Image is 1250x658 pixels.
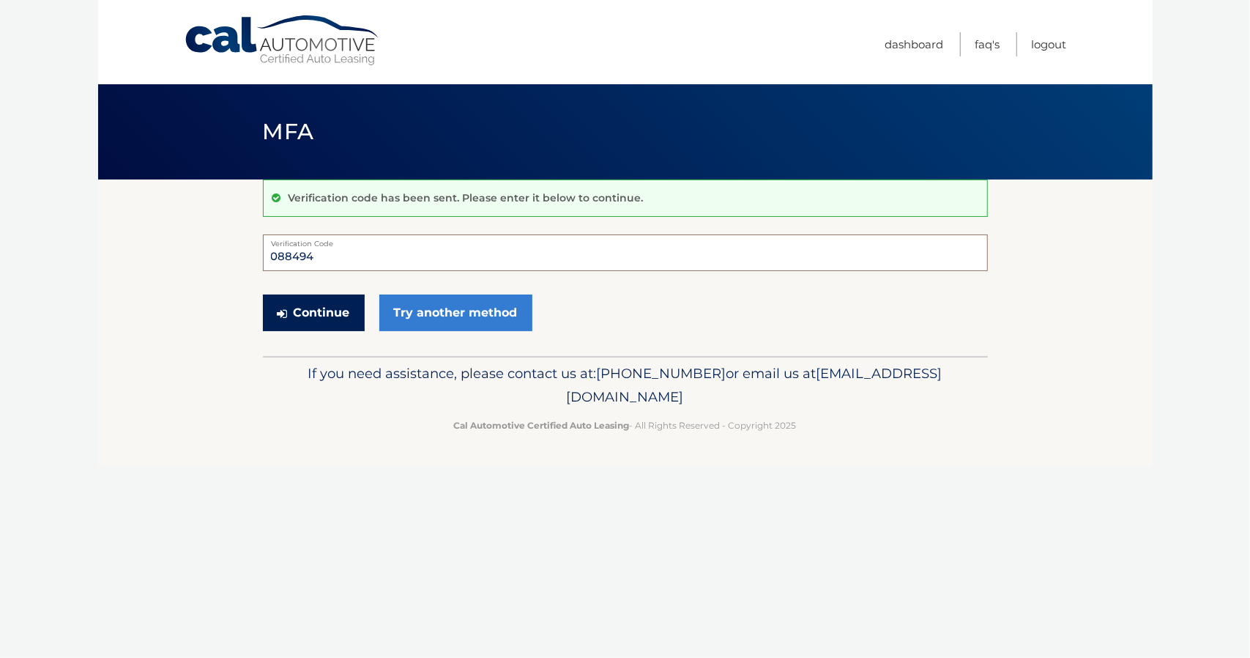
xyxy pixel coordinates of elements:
[379,295,532,331] a: Try another method
[272,418,978,433] p: - All Rights Reserved - Copyright 2025
[272,362,978,409] p: If you need assistance, please contact us at: or email us at
[184,15,382,67] a: Cal Automotive
[289,191,644,204] p: Verification code has been sent. Please enter it below to continue.
[885,32,944,56] a: Dashboard
[1032,32,1067,56] a: Logout
[263,118,314,145] span: MFA
[975,32,1000,56] a: FAQ's
[263,234,988,246] label: Verification Code
[263,295,365,331] button: Continue
[263,234,988,271] input: Verification Code
[597,365,726,382] span: [PHONE_NUMBER]
[454,420,630,431] strong: Cal Automotive Certified Auto Leasing
[567,365,942,405] span: [EMAIL_ADDRESS][DOMAIN_NAME]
